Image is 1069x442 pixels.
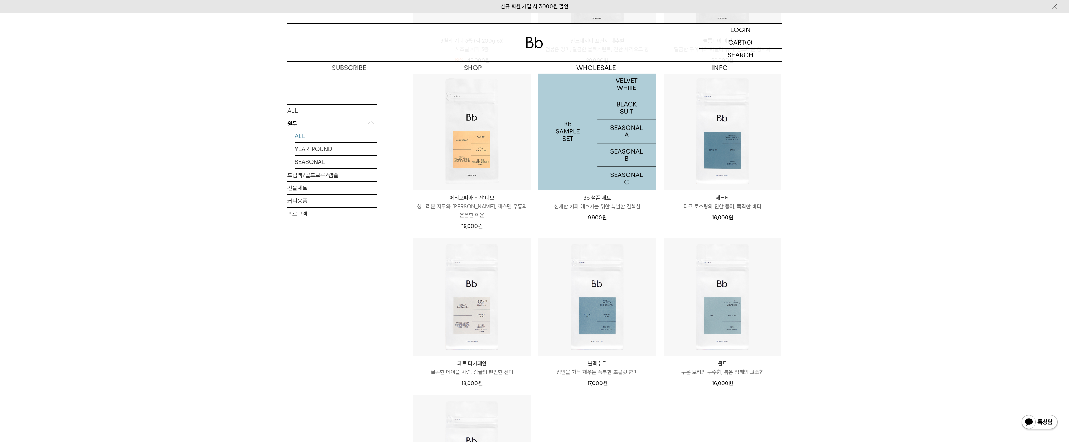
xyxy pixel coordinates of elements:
[461,223,483,229] span: 19,000
[538,194,656,202] p: Bb 샘플 세트
[664,359,781,368] p: 몰트
[413,194,531,219] a: 에티오피아 비샨 디모 싱그러운 자두와 [PERSON_NAME], 재스민 우롱의 은은한 여운
[287,104,377,117] a: ALL
[287,181,377,194] a: 선물세트
[413,194,531,202] p: 에티오피아 비샨 디모
[413,359,531,368] p: 페루 디카페인
[538,73,656,190] a: Bb 샘플 세트
[413,368,531,377] p: 달콤한 메이플 시럽, 감귤의 편안한 산미
[538,359,656,368] p: 블랙수트
[1021,414,1058,431] img: 카카오톡 채널 1:1 채팅 버튼
[664,202,781,211] p: 다크 로스팅의 진한 풍미, 묵직한 바디
[413,238,531,356] img: 페루 디카페인
[287,194,377,207] a: 커피용품
[587,380,608,387] span: 17,000
[712,380,733,387] span: 16,000
[287,169,377,181] a: 드립백/콜드브루/캡슐
[287,207,377,220] a: 프로그램
[712,214,733,221] span: 16,000
[727,49,753,61] p: SEARCH
[287,62,411,74] a: SUBSCRIBE
[478,223,483,229] span: 원
[295,130,377,142] a: ALL
[730,24,751,36] p: LOGIN
[461,380,483,387] span: 18,000
[728,36,745,48] p: CART
[295,142,377,155] a: YEAR-ROUND
[602,214,607,221] span: 원
[729,380,733,387] span: 원
[411,62,534,74] a: SHOP
[538,359,656,377] a: 블랙수트 입안을 가득 채우는 풍부한 초콜릿 향미
[413,359,531,377] a: 페루 디카페인 달콤한 메이플 시럽, 감귤의 편안한 산미
[729,214,733,221] span: 원
[478,380,483,387] span: 원
[699,24,782,36] a: LOGIN
[538,368,656,377] p: 입안을 가득 채우는 풍부한 초콜릿 향미
[664,238,781,356] img: 몰트
[413,73,531,190] img: 에티오피아 비샨 디모
[526,37,543,48] img: 로고
[588,214,607,221] span: 9,900
[664,73,781,190] img: 세븐티
[538,238,656,356] img: 블랙수트
[538,194,656,211] a: Bb 샘플 세트 섬세한 커피 애호가를 위한 특별한 컬렉션
[413,202,531,219] p: 싱그러운 자두와 [PERSON_NAME], 재스민 우롱의 은은한 여운
[658,62,782,74] p: INFO
[500,3,569,10] a: 신규 회원 가입 시 3,000원 할인
[745,36,753,48] p: (0)
[538,202,656,211] p: 섬세한 커피 애호가를 위한 특별한 컬렉션
[664,359,781,377] a: 몰트 구운 보리의 구수함, 볶은 참깨의 고소함
[538,73,656,190] img: 1000000330_add2_017.jpg
[287,117,377,130] p: 원두
[664,194,781,202] p: 세븐티
[664,368,781,377] p: 구운 보리의 구수함, 볶은 참깨의 고소함
[699,36,782,49] a: CART (0)
[603,380,608,387] span: 원
[295,155,377,168] a: SEASONAL
[534,62,658,74] p: WHOLESALE
[664,194,781,211] a: 세븐티 다크 로스팅의 진한 풍미, 묵직한 바디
